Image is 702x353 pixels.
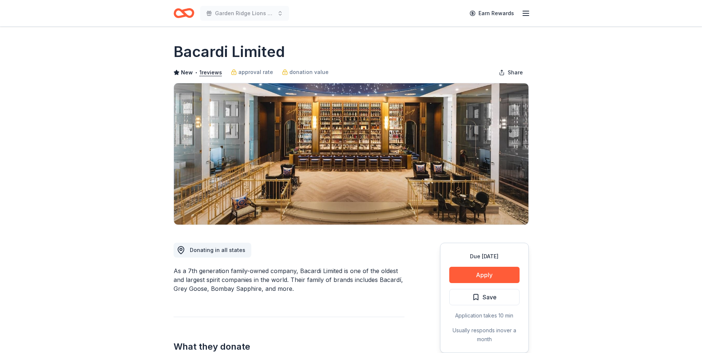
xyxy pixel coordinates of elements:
a: Home [174,4,194,22]
span: Garden Ridge Lions Annual Fish Fry [215,9,274,18]
div: As a 7th generation family-owned company, Bacardi Limited is one of the oldest and largest spirit... [174,266,404,293]
button: Share [493,65,529,80]
button: Garden Ridge Lions Annual Fish Fry [200,6,289,21]
h2: What they donate [174,341,404,353]
span: Share [508,68,523,77]
button: Apply [449,267,520,283]
span: New [181,68,193,77]
button: Save [449,289,520,305]
a: approval rate [231,68,273,77]
span: Save [483,292,497,302]
span: Donating in all states [190,247,245,253]
span: approval rate [238,68,273,77]
div: Application takes 10 min [449,311,520,320]
div: Due [DATE] [449,252,520,261]
a: Earn Rewards [465,7,518,20]
div: Usually responds in over a month [449,326,520,344]
a: donation value [282,68,329,77]
button: 1reviews [199,68,222,77]
img: Image for Bacardi Limited [174,83,528,225]
span: • [195,70,197,75]
span: donation value [289,68,329,77]
h1: Bacardi Limited [174,41,285,62]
